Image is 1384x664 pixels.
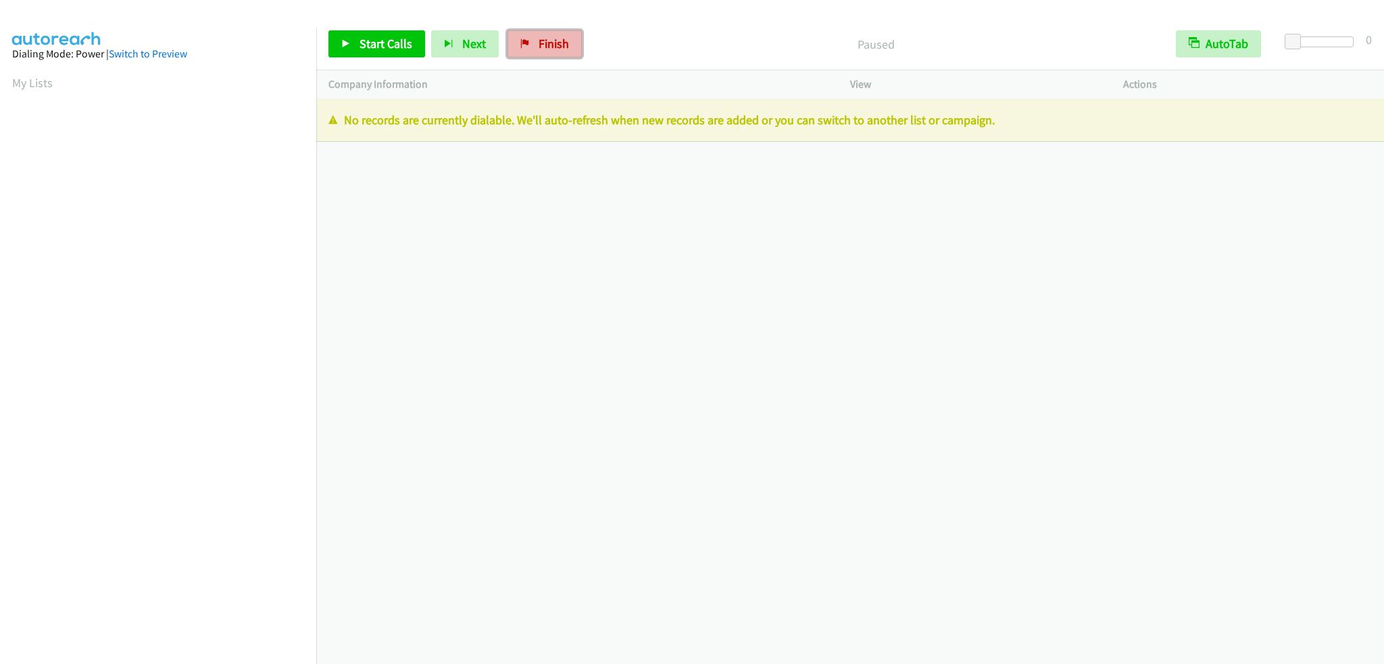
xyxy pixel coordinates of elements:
div: Dialing Mode: Power | [12,46,304,62]
span: Next [462,36,486,51]
a: Switch to Preview [109,47,187,60]
a: Finish [508,30,582,57]
div: 0 [1366,30,1372,49]
span: Finish [539,36,569,51]
button: Next [431,30,499,57]
button: AutoTab [1176,30,1261,57]
a: My Lists [12,75,53,91]
div: Delay between calls (in seconds) [1291,36,1354,47]
p: Paused [600,35,1152,53]
span: Start Calls [360,36,412,51]
p: Company Information [328,76,826,93]
a: Start Calls [328,30,425,57]
p: No records are currently dialable. We'll auto-refresh when new records are added or you can switc... [328,111,1372,129]
p: View [850,76,1099,93]
p: Actions [1123,76,1372,93]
